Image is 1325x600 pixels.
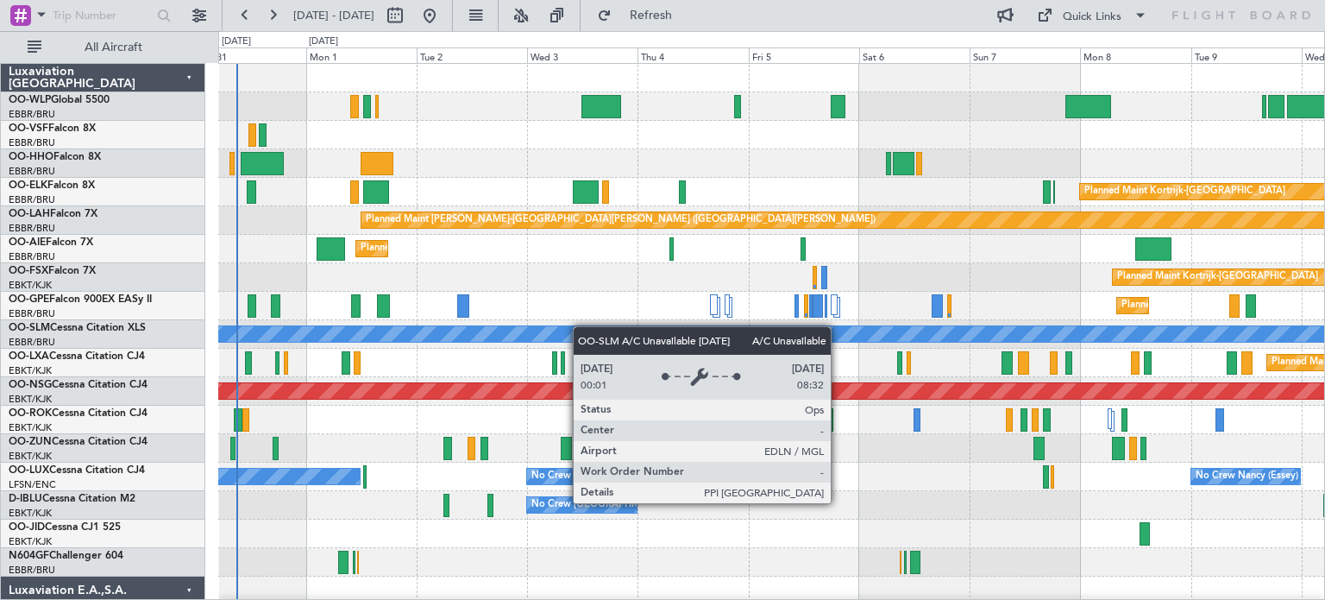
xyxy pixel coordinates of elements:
[9,152,53,162] span: OO-HHO
[9,393,52,406] a: EBKT/KJK
[9,478,56,491] a: LFSN/ENC
[9,266,48,276] span: OO-FSX
[9,209,50,219] span: OO-LAH
[9,123,48,134] span: OO-VSF
[1084,179,1285,205] div: Planned Maint Kortrijk-[GEOGRAPHIC_DATA]
[9,95,110,105] a: OO-WLPGlobal 5500
[9,108,55,121] a: EBBR/BRU
[9,408,148,419] a: OO-ROKCessna Citation CJ4
[1191,47,1302,63] div: Tue 9
[222,35,251,49] div: [DATE]
[9,564,55,577] a: EBBR/BRU
[9,307,55,320] a: EBBR/BRU
[9,535,52,548] a: EBKT/KJK
[9,465,49,476] span: OO-LUX
[9,351,145,362] a: OO-LXACessna Citation CJ4
[9,237,93,248] a: OO-AIEFalcon 7X
[9,266,96,276] a: OO-FSXFalcon 7X
[9,522,121,533] a: OO-JIDCessna CJ1 525
[9,408,52,419] span: OO-ROK
[859,47,970,63] div: Sat 6
[1117,264,1318,290] div: Planned Maint Kortrijk-[GEOGRAPHIC_DATA]
[366,207,876,233] div: Planned Maint [PERSON_NAME]-[GEOGRAPHIC_DATA][PERSON_NAME] ([GEOGRAPHIC_DATA][PERSON_NAME])
[615,9,688,22] span: Refresh
[531,464,634,489] div: No Crew Nancy (Essey)
[9,437,148,447] a: OO-ZUNCessna Citation CJ4
[9,180,47,191] span: OO-ELK
[9,450,52,463] a: EBKT/KJK
[9,421,52,434] a: EBKT/KJK
[9,193,55,206] a: EBBR/BRU
[19,34,187,61] button: All Aircraft
[306,47,417,63] div: Mon 1
[9,494,42,504] span: D-IBLU
[9,165,55,178] a: EBBR/BRU
[9,380,52,390] span: OO-NSG
[527,47,637,63] div: Wed 3
[9,323,146,333] a: OO-SLMCessna Citation XLS
[309,35,338,49] div: [DATE]
[9,279,52,292] a: EBKT/KJK
[9,364,52,377] a: EBKT/KJK
[1063,9,1121,26] div: Quick Links
[9,351,49,362] span: OO-LXA
[9,380,148,390] a: OO-NSGCessna Citation CJ4
[9,294,49,305] span: OO-GPE
[9,222,55,235] a: EBBR/BRU
[9,551,49,561] span: N604GF
[9,437,52,447] span: OO-ZUN
[417,47,527,63] div: Tue 2
[9,136,55,149] a: EBBR/BRU
[9,123,96,134] a: OO-VSFFalcon 8X
[195,47,305,63] div: Sun 31
[589,2,693,29] button: Refresh
[53,3,152,28] input: Trip Number
[361,236,632,262] div: Planned Maint [GEOGRAPHIC_DATA] ([GEOGRAPHIC_DATA])
[9,494,135,504] a: D-IBLUCessna Citation M2
[1080,47,1190,63] div: Mon 8
[9,323,50,333] span: OO-SLM
[531,492,820,518] div: No Crew [GEOGRAPHIC_DATA] ([GEOGRAPHIC_DATA] National)
[9,507,52,520] a: EBKT/KJK
[9,180,95,191] a: OO-ELKFalcon 8X
[749,47,859,63] div: Fri 5
[9,551,123,561] a: N604GFChallenger 604
[9,237,46,248] span: OO-AIE
[970,47,1080,63] div: Sun 7
[637,47,748,63] div: Thu 4
[9,152,101,162] a: OO-HHOFalcon 8X
[45,41,182,54] span: All Aircraft
[9,522,45,533] span: OO-JID
[9,95,51,105] span: OO-WLP
[293,8,374,23] span: [DATE] - [DATE]
[1196,464,1298,489] div: No Crew Nancy (Essey)
[9,465,145,476] a: OO-LUXCessna Citation CJ4
[9,294,152,305] a: OO-GPEFalcon 900EX EASy II
[9,250,55,263] a: EBBR/BRU
[9,209,97,219] a: OO-LAHFalcon 7X
[9,336,55,349] a: EBBR/BRU
[1028,2,1156,29] button: Quick Links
